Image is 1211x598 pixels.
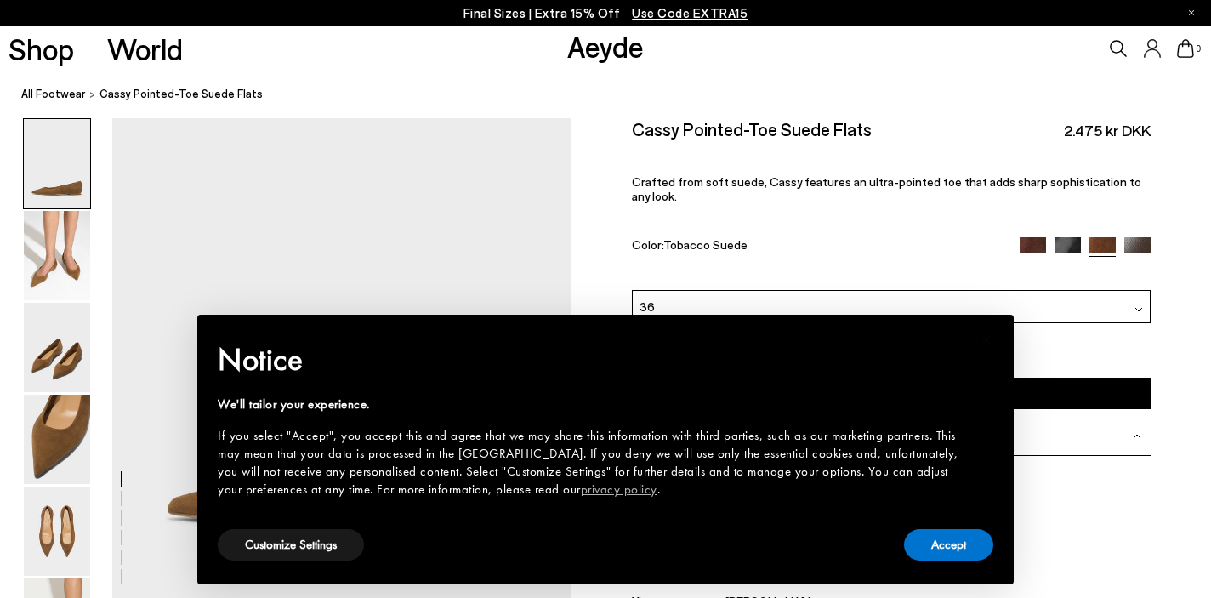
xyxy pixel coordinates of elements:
div: If you select "Accept", you accept this and agree that we may share this information with third p... [218,427,966,498]
a: Shop [9,34,74,64]
span: Cassy Pointed-Toe Suede Flats [99,85,263,103]
img: Cassy Pointed-Toe Suede Flats - Image 3 [24,303,90,392]
img: Cassy Pointed-Toe Suede Flats - Image 5 [24,487,90,576]
button: Accept [904,529,993,561]
button: Close this notice [966,320,1007,361]
span: 0 [1194,44,1202,54]
img: Cassy Pointed-Toe Suede Flats - Image 4 [24,395,90,484]
a: All Footwear [21,85,86,103]
a: Aeyde [567,28,644,64]
img: svg%3E [1133,432,1141,441]
h2: Notice [218,338,966,382]
h2: Cassy Pointed-Toe Suede Flats [632,118,872,140]
span: × [981,327,992,353]
a: privacy policy [581,481,657,498]
p: Final Sizes | Extra 15% Off [463,3,748,24]
div: Color: [632,237,1003,257]
a: World [107,34,183,64]
img: Cassy Pointed-Toe Suede Flats - Image 1 [24,119,90,208]
a: 0 [1177,39,1194,58]
div: We'll tailor your experience. [218,396,966,413]
span: 36 [640,298,655,316]
span: Navigate to /collections/ss25-final-sizes [632,5,748,20]
button: Customize Settings [218,529,364,561]
img: Cassy Pointed-Toe Suede Flats - Image 2 [24,211,90,300]
img: svg%3E [1134,305,1143,314]
p: Crafted from soft suede, Cassy features an ultra-pointed toe that adds sharp sophistication to an... [632,174,1151,203]
nav: breadcrumb [21,71,1211,118]
span: Tobacco Suede [663,237,748,252]
span: 2.475 kr DKK [1064,120,1151,141]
